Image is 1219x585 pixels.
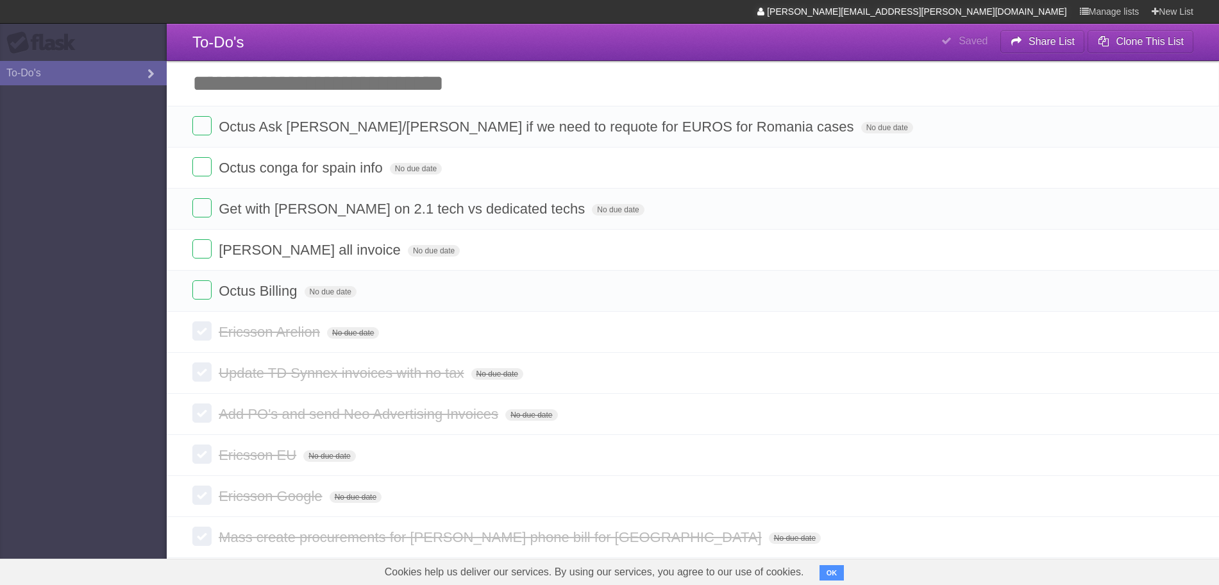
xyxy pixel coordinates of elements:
[219,119,857,135] span: Octus Ask [PERSON_NAME]/[PERSON_NAME] if we need to requote for EUROS for Romania cases
[192,239,212,259] label: Done
[1088,30,1193,53] button: Clone This List
[820,565,845,581] button: OK
[1000,30,1085,53] button: Share List
[192,280,212,300] label: Done
[192,403,212,423] label: Done
[471,368,523,380] span: No due date
[192,527,212,546] label: Done
[192,198,212,217] label: Done
[1116,36,1184,47] b: Clone This List
[192,33,244,51] span: To-Do's
[219,365,467,381] span: Update TD Synnex invoices with no tax
[192,445,212,464] label: Done
[192,116,212,135] label: Done
[219,201,588,217] span: Get with [PERSON_NAME] on 2.1 tech vs dedicated techs
[505,409,557,421] span: No due date
[192,362,212,382] label: Done
[303,450,355,462] span: No due date
[219,529,764,545] span: Mass create procurements for [PERSON_NAME] phone bill for [GEOGRAPHIC_DATA]
[219,160,386,176] span: Octus conga for spain info
[1029,36,1075,47] b: Share List
[390,163,442,174] span: No due date
[219,488,325,504] span: Ericsson Google
[861,122,913,133] span: No due date
[959,35,988,46] b: Saved
[592,204,644,216] span: No due date
[408,245,460,257] span: No due date
[327,327,379,339] span: No due date
[305,286,357,298] span: No due date
[219,324,323,340] span: Ericsson Arelion
[192,486,212,505] label: Done
[219,242,404,258] span: [PERSON_NAME] all invoice
[330,491,382,503] span: No due date
[372,559,817,585] span: Cookies help us deliver our services. By using our services, you agree to our use of cookies.
[769,532,821,544] span: No due date
[219,406,501,422] span: Add PO's and send Neo Advertising Invoices
[6,31,83,55] div: Flask
[219,447,299,463] span: Ericsson EU
[192,321,212,341] label: Done
[219,283,300,299] span: Octus Billing
[192,157,212,176] label: Done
